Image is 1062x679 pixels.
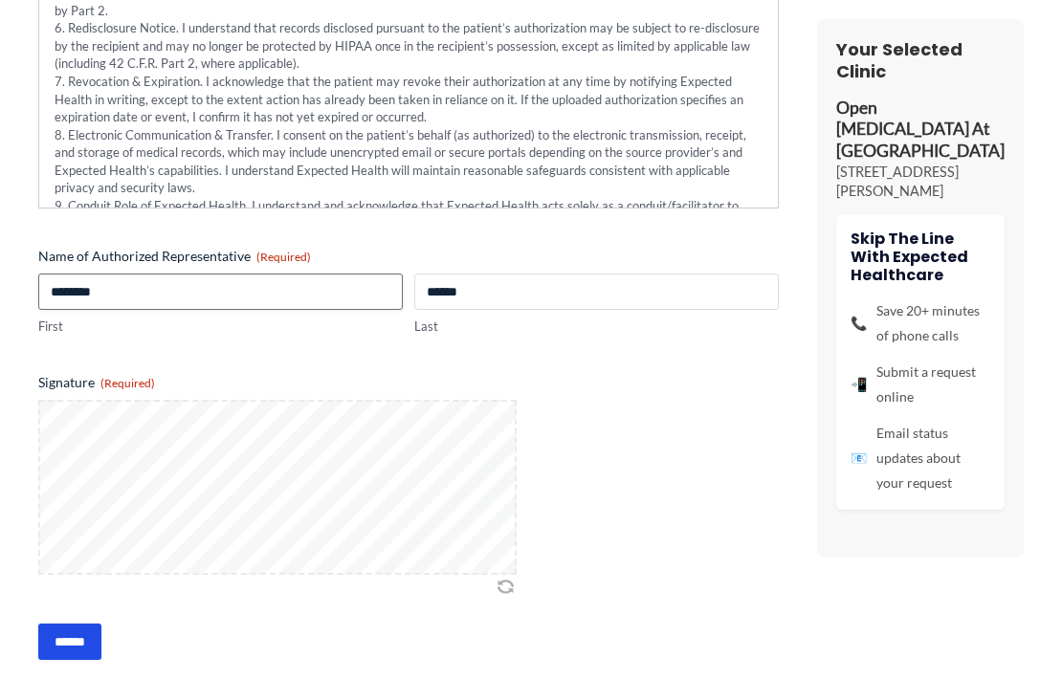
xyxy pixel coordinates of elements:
[836,163,1005,201] p: [STREET_ADDRESS][PERSON_NAME]
[851,447,867,471] span: 📧
[851,373,867,398] span: 📲
[836,98,1005,164] p: Open [MEDICAL_DATA] At [GEOGRAPHIC_DATA]
[494,577,517,596] img: Clear Signature
[836,38,1005,83] h3: Your Selected Clinic
[851,422,990,496] li: Email status updates about your request
[100,376,155,390] span: (Required)
[851,230,990,285] h4: Skip The Line With Expected Healthcare
[38,318,403,336] label: First
[38,373,779,392] label: Signature
[414,318,779,336] label: Last
[256,250,311,264] span: (Required)
[851,299,990,349] li: Save 20+ minutes of phone calls
[851,361,990,410] li: Submit a request online
[38,247,311,266] legend: Name of Authorized Representative
[851,312,867,337] span: 📞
